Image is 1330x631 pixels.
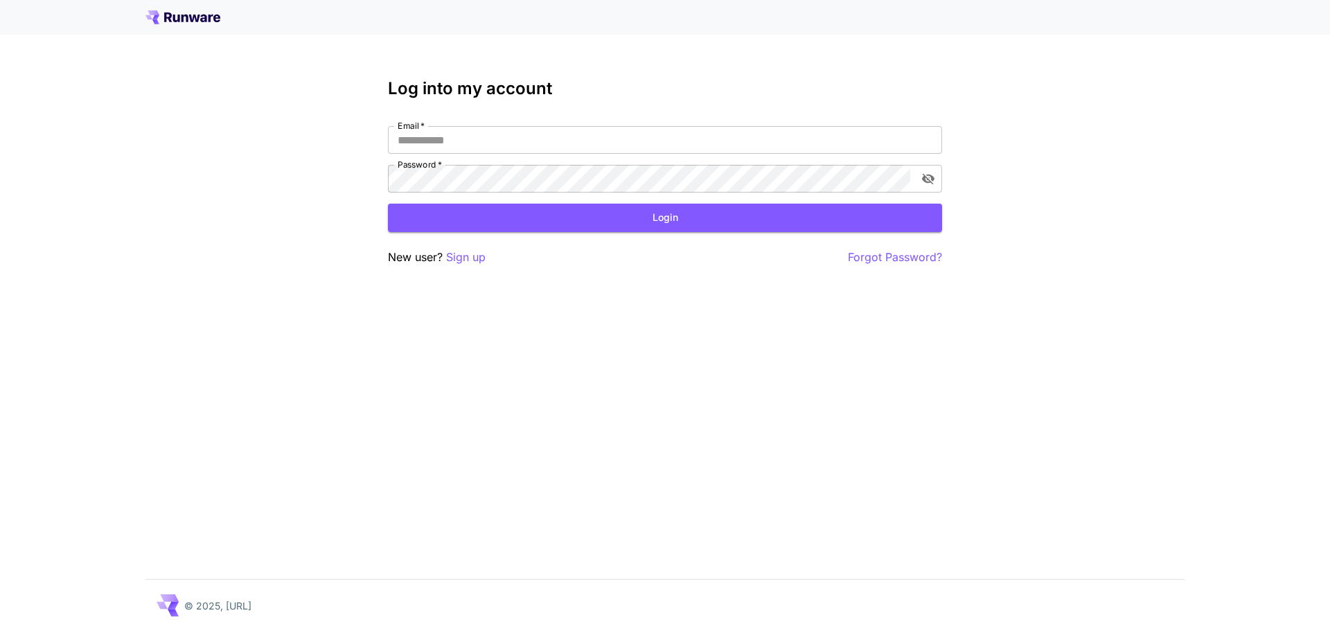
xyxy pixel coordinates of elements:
[916,166,941,191] button: toggle password visibility
[388,249,486,266] p: New user?
[388,79,942,98] h3: Log into my account
[446,249,486,266] button: Sign up
[388,204,942,232] button: Login
[398,159,442,170] label: Password
[184,598,251,613] p: © 2025, [URL]
[398,120,425,132] label: Email
[848,249,942,266] button: Forgot Password?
